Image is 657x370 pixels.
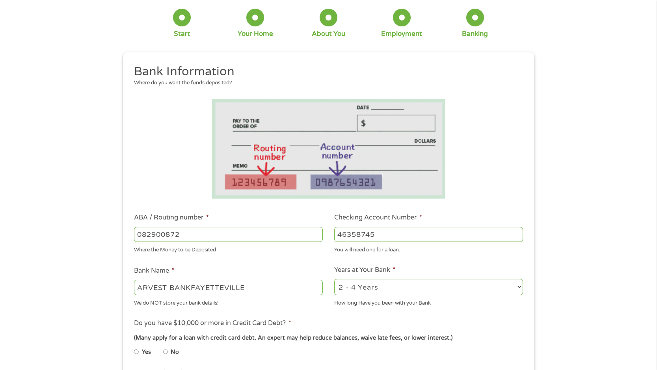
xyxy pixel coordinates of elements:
[142,348,151,357] label: Yes
[134,296,323,307] div: We do NOT store your bank details!
[171,348,179,357] label: No
[381,30,422,38] div: Employment
[134,79,517,87] div: Where do you want the funds deposited?
[462,30,488,38] div: Banking
[134,227,323,242] input: 263177916
[134,244,323,254] div: Where the Money to be Deposited
[174,30,190,38] div: Start
[134,64,517,80] h2: Bank Information
[334,296,523,307] div: How long Have you been with your Bank
[334,244,523,254] div: You will need one for a loan.
[134,267,175,275] label: Bank Name
[134,214,209,222] label: ABA / Routing number
[334,214,422,222] label: Checking Account Number
[134,319,291,327] label: Do you have $10,000 or more in Credit Card Debt?
[312,30,345,38] div: About You
[134,334,523,342] div: (Many apply for a loan with credit card debt. An expert may help reduce balances, waive late fees...
[238,30,273,38] div: Your Home
[334,266,396,274] label: Years at Your Bank
[334,227,523,242] input: 345634636
[212,99,445,199] img: Routing number location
